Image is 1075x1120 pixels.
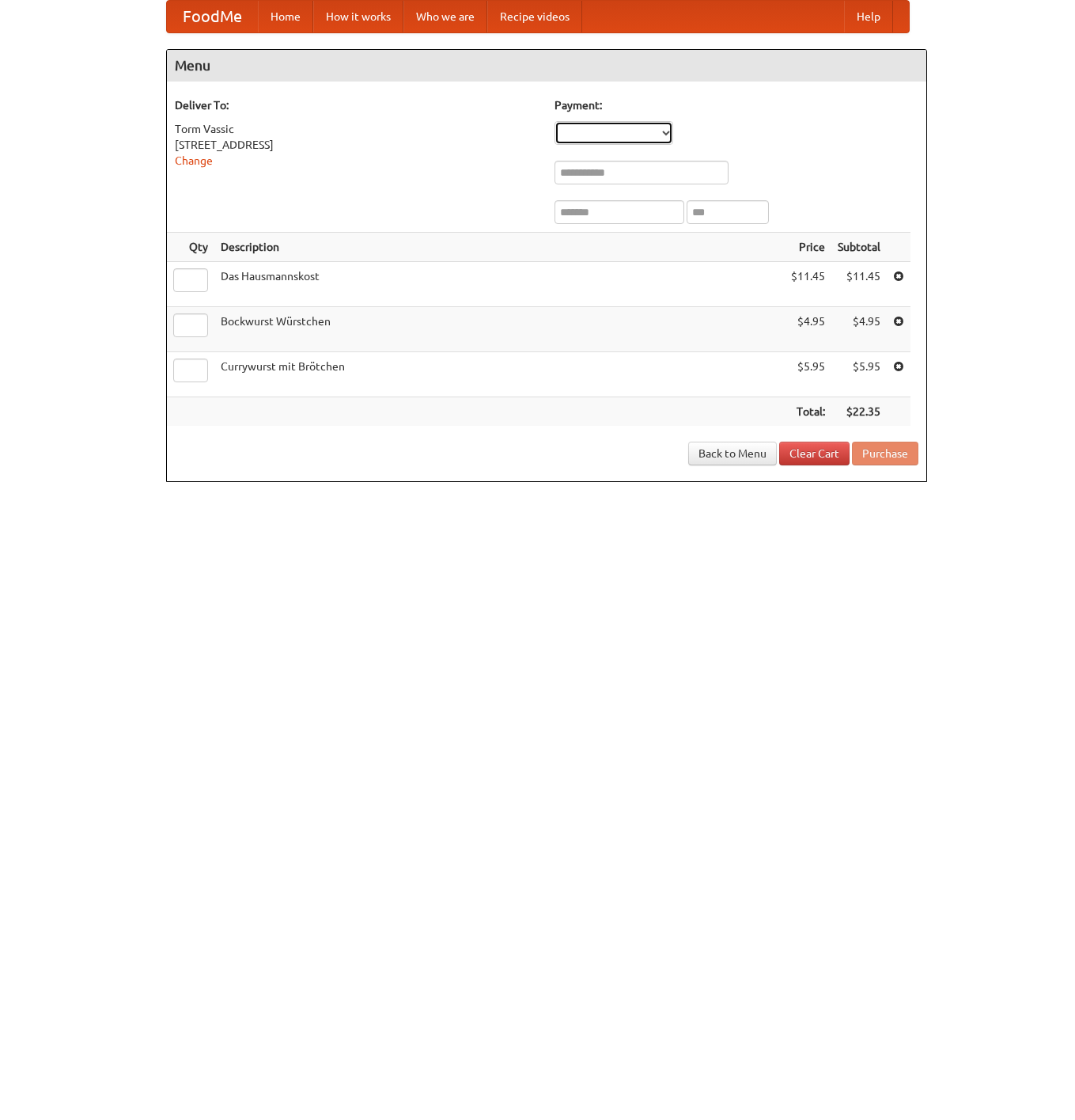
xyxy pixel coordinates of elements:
a: Back to Menu [688,442,777,465]
a: FoodMe [167,1,258,32]
td: Das Hausmannskost [214,262,785,307]
a: How it works [313,1,403,32]
a: Clear Cart [779,442,850,465]
td: $5.95 [785,352,831,397]
th: Total: [785,397,831,427]
th: Price [785,233,831,262]
a: Recipe videos [487,1,582,32]
td: $4.95 [785,307,831,352]
th: Description [214,233,785,262]
td: Bockwurst Würstchen [214,307,785,352]
a: Home [258,1,313,32]
th: $22.35 [831,397,887,427]
button: Purchase [852,442,918,465]
a: Change [175,154,213,167]
a: Who we are [403,1,487,32]
td: Currywurst mit Brötchen [214,352,785,397]
th: Qty [167,233,214,262]
div: Torm Vassic [175,121,539,137]
td: $4.95 [831,307,887,352]
td: $11.45 [785,262,831,307]
h5: Payment: [555,97,918,113]
a: Help [844,1,893,32]
th: Subtotal [831,233,887,262]
h5: Deliver To: [175,97,539,113]
td: $5.95 [831,352,887,397]
h4: Menu [167,50,926,82]
div: [STREET_ADDRESS] [175,137,539,153]
td: $11.45 [831,262,887,307]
